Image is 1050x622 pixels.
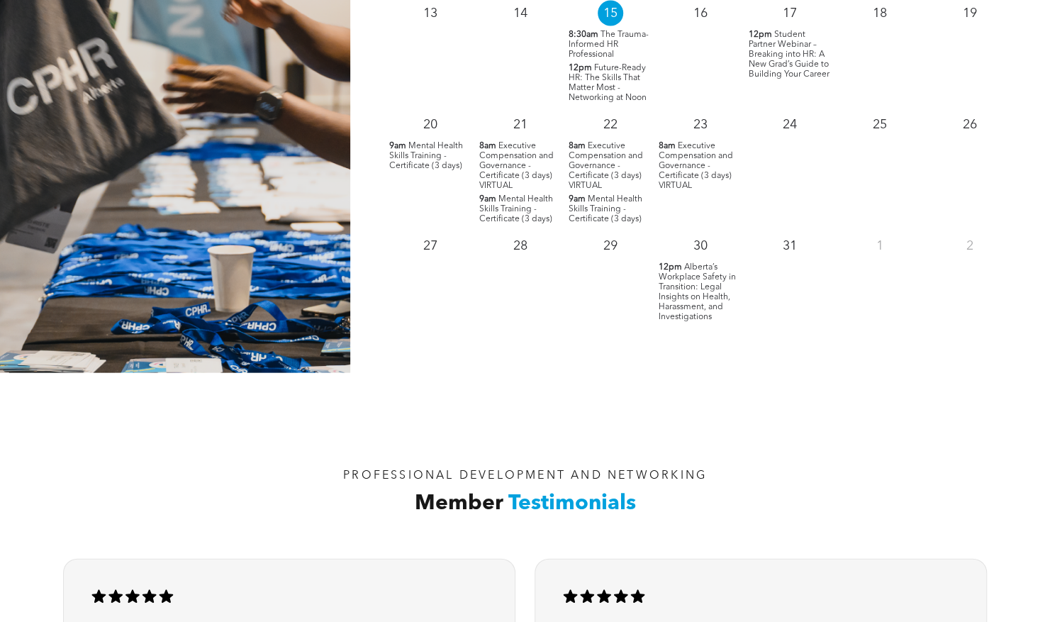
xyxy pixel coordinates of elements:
span: Mental Health Skills Training - Certificate (3 days) [479,195,552,223]
span: Executive Compensation and Governance - Certificate (3 days) VIRTUAL [479,142,553,190]
p: 18 [867,1,893,26]
p: 31 [777,233,803,259]
p: 27 [418,233,443,259]
p: 23 [687,112,713,138]
span: Testimonials [508,493,636,514]
p: 25 [867,112,893,138]
span: Future-Ready HR: The Skills That Matter Most - Networking at Noon [569,64,647,102]
span: Executive Compensation and Governance - Certificate (3 days) VIRTUAL [569,142,643,190]
span: Alberta’s Workplace Safety in Transition: Legal Insights on Health, Harassment, and Investigations [659,263,736,321]
p: 16 [687,1,713,26]
span: 8:30am [569,30,598,40]
span: Mental Health Skills Training - Certificate (3 days) [569,195,642,223]
p: 28 [508,233,533,259]
span: PROFESSIONAL DEVELOPMENT AND NETWORKING [343,470,707,482]
span: 12pm [659,262,682,272]
p: 17 [777,1,803,26]
span: Mental Health Skills Training - Certificate (3 days) [389,142,463,170]
span: Executive Compensation and Governance - Certificate (3 days) VIRTUAL [659,142,733,190]
span: 12pm [749,30,772,40]
p: 15 [598,1,623,26]
p: 30 [687,233,713,259]
span: 8am [659,141,676,151]
span: The Trauma-Informed HR Professional [569,30,649,59]
span: 9am [479,194,496,204]
p: 1 [867,233,893,259]
p: 21 [508,112,533,138]
p: 24 [777,112,803,138]
p: 13 [418,1,443,26]
p: 14 [508,1,533,26]
p: 26 [957,112,983,138]
p: 20 [418,112,443,138]
span: Member [415,493,503,514]
p: 22 [598,112,623,138]
p: 19 [957,1,983,26]
p: 2 [957,233,983,259]
span: 12pm [569,63,592,73]
span: Student Partner Webinar – Breaking into HR: A New Grad’s Guide to Building Your Career [749,30,830,79]
p: 29 [598,233,623,259]
span: 8am [479,141,496,151]
span: 9am [389,141,406,151]
span: 8am [569,141,586,151]
span: 9am [569,194,586,204]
